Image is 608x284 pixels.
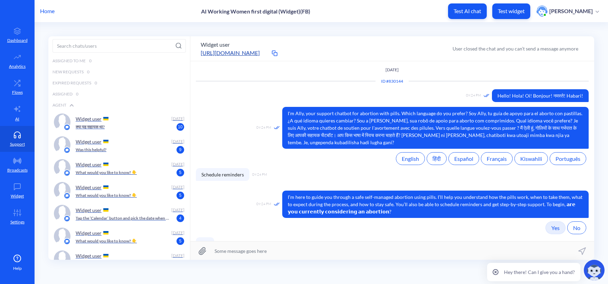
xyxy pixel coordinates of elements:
img: UA [103,140,108,143]
input: Some message goes here [190,241,594,260]
div: [DATE] [171,253,184,259]
span: Français [487,155,507,162]
div: [DATE] [171,161,184,167]
a: platform iconWidget user [DATE]क्या यह सहायक था? [48,111,190,134]
p: Flows [12,89,23,95]
span: Yes [196,237,214,250]
p: Widget user [76,230,102,236]
img: platform icon [64,170,70,176]
span: Kiswahili [520,155,542,162]
p: What would you like to know? 👇 [76,170,137,176]
img: UA [103,208,108,212]
p: Test AI chat [454,8,481,15]
button: user photo[PERSON_NAME] [533,5,602,17]
p: क्या यह सहायक था? [76,124,105,130]
button: No [567,221,586,234]
span: Português [555,155,580,162]
p: Widget user [76,207,102,213]
a: platform iconWidget user [DATE]Tap the ‘Calendar’ button and pick the date when your last period ... [48,202,190,225]
span: 09:24 PM [256,125,271,131]
p: AI Working Women first digital (Widget)(FB) [201,8,310,15]
div: Agent [48,100,190,111]
button: Kiswahili [514,152,548,165]
p: What would you like to know? 👇 [76,238,137,244]
span: I'm Ally, your support chatbot for abortion with pills. Which language do you prefer? Soy Ally, t... [282,107,589,149]
div: [DATE] [171,207,184,213]
p: Broadcasts [7,167,28,173]
div: Conversation ID [376,78,409,84]
div: [DATE] [171,116,184,122]
span: 0 [76,91,78,97]
a: [URL][DOMAIN_NAME] [201,49,270,57]
a: Test AI chat [448,3,487,19]
p: Was this helpful? [76,147,106,153]
span: Help [13,265,22,272]
div: [DATE] [171,138,184,145]
p: Widget user [76,139,102,145]
p: Settings [10,219,25,225]
img: copilot-icon.svg [584,260,605,281]
span: Yes [551,225,560,231]
span: English [402,155,419,162]
span: 0 [89,58,92,64]
span: Hello! Hola! Oi! Bonjour! नमस्ते! Habari! [492,89,589,102]
p: Analytics [9,63,26,70]
img: user photo [536,6,548,17]
span: 5 [177,169,184,176]
a: platform iconWidget user [DATE] [48,248,190,271]
div: New Requests [48,66,190,77]
span: 09:24 PM [252,172,267,177]
p: Widget user [76,184,102,190]
button: हिंदी [427,152,447,165]
button: Test widget [492,3,530,19]
img: platform icon [64,192,70,199]
a: platform iconWidget user [DATE]What would you like to know? 👇 [48,156,190,179]
div: [DATE] [171,230,184,236]
span: 5 [177,237,184,245]
a: platform iconWidget user [DATE]Was this helpful? [48,134,190,156]
img: UA [103,163,108,166]
img: platform icon [64,238,70,245]
span: Español [454,155,473,162]
span: No [573,225,580,231]
p: What would you like to know? 👇 [76,192,137,199]
p: Widget [11,193,24,199]
span: 9 [177,146,184,154]
p: Widget user [76,162,102,167]
div: [DATE] [171,184,184,190]
p: [DATE] [196,67,589,73]
button: Português [550,152,586,165]
p: Test widget [498,8,525,15]
button: Widget user [201,40,230,49]
span: 0 [87,69,89,75]
button: Français [481,152,513,165]
img: UA [103,254,108,257]
span: 0 [95,80,97,86]
img: UA [103,117,108,120]
input: Search chats/users [53,39,186,53]
img: platform icon [64,215,70,222]
img: UA [103,231,108,235]
span: हिंदी [433,155,441,162]
button: English [396,152,425,165]
span: 09:24 PM [256,201,271,207]
a: platform iconWidget user [DATE]What would you like to know? 👇 [48,225,190,248]
img: platform icon [64,147,70,154]
span: 10 [177,123,184,131]
img: UA [103,185,108,189]
p: Tap the ‘Calendar’ button and pick the date when your last period started. Or simply enter the fi... [76,215,170,221]
p: [PERSON_NAME] [549,7,593,15]
div: Expired Requests [48,77,190,89]
div: User closed the chat and you can’t send a message anymore [453,45,578,52]
p: Widget user [76,253,102,259]
a: platform iconWidget user [DATE]What would you like to know? 👇 [48,179,190,202]
span: 4 [177,214,184,222]
span: Schedule reminders [196,168,249,181]
p: Home [40,7,55,15]
button: Español [448,152,479,165]
p: Support [10,141,25,147]
span: I’m here to guide you through a safe self-managed abortion using pills. I’ll help you understand ... [282,191,589,218]
p: Widget user [76,116,102,122]
div: Assigned to me [48,55,190,66]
